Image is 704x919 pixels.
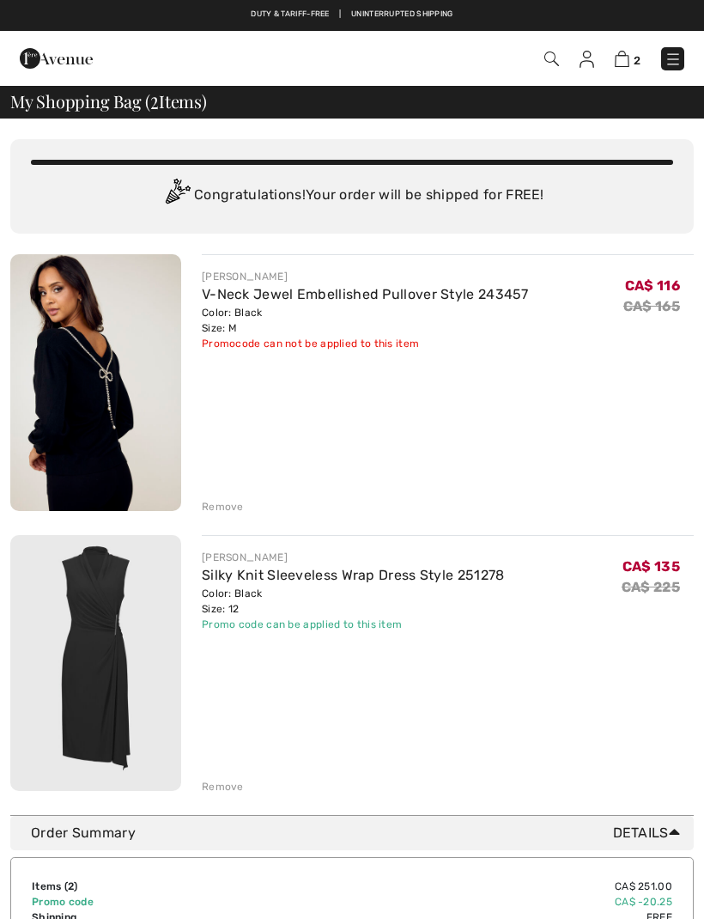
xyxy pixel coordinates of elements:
[202,779,244,794] div: Remove
[264,879,672,894] td: CA$ 251.00
[202,269,529,284] div: [PERSON_NAME]
[544,52,559,66] img: Search
[625,277,680,294] span: CA$ 116
[202,305,529,336] div: Color: Black Size: M
[622,558,680,575] span: CA$ 135
[150,88,159,111] span: 2
[68,880,74,892] span: 2
[580,51,594,68] img: My Info
[10,254,181,511] img: V-Neck Jewel Embellished Pullover Style 243457
[202,617,505,632] div: Promo code can be applied to this item
[10,535,181,791] img: Silky Knit Sleeveless Wrap Dress Style 251278
[160,179,194,213] img: Congratulation2.svg
[202,286,529,302] a: V-Neck Jewel Embellished Pullover Style 243457
[202,550,505,565] div: [PERSON_NAME]
[623,298,680,314] s: CA$ 165
[264,894,672,910] td: CA$ -20.25
[665,51,682,68] img: Menu
[622,579,680,595] s: CA$ 225
[32,894,264,910] td: Promo code
[32,879,264,894] td: Items ( )
[31,823,687,843] div: Order Summary
[634,54,640,67] span: 2
[202,567,505,583] a: Silky Knit Sleeveless Wrap Dress Style 251278
[10,93,207,110] span: My Shopping Bag ( Items)
[202,586,505,617] div: Color: Black Size: 12
[20,49,93,65] a: 1ère Avenue
[20,41,93,76] img: 1ère Avenue
[202,499,244,514] div: Remove
[615,48,640,69] a: 2
[31,179,673,213] div: Congratulations! Your order will be shipped for FREE!
[202,336,529,351] div: Promocode can not be applied to this item
[615,51,629,67] img: Shopping Bag
[613,823,687,843] span: Details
